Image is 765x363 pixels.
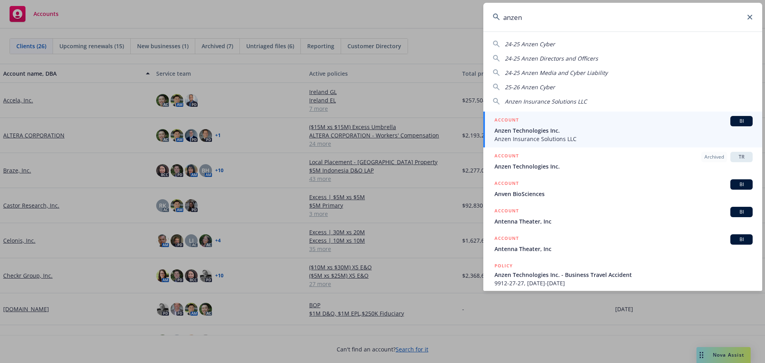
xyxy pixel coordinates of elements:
span: Anzen Technologies Inc. [494,126,753,135]
h5: POLICY [494,262,513,270]
span: Anzen Technologies Inc. - Business Travel Accident [494,271,753,279]
span: Archived [704,153,724,161]
span: 24-25 Anzen Media and Cyber Liability [505,69,608,77]
span: Anzen Technologies Inc. [494,162,753,171]
h5: ACCOUNT [494,179,519,189]
span: Anzen Insurance Solutions LLC [505,98,587,105]
a: ACCOUNTArchivedTRAnzen Technologies Inc. [483,147,762,175]
h5: ACCOUNT [494,207,519,216]
span: Antenna Theater, Inc [494,245,753,253]
span: Anven BioSciences [494,190,753,198]
span: Anzen Insurance Solutions LLC [494,135,753,143]
span: TR [734,153,749,161]
h5: ACCOUNT [494,234,519,244]
a: POLICYAnzen Technologies Inc. - Business Travel Accident9912-27-27, [DATE]-[DATE] [483,257,762,292]
span: 24-25 Anzen Directors and Officers [505,55,598,62]
span: 24-25 Anzen Cyber [505,40,555,48]
h5: ACCOUNT [494,152,519,161]
span: BI [734,236,749,243]
a: ACCOUNTBIAntenna Theater, Inc [483,230,762,257]
span: 9912-27-27, [DATE]-[DATE] [494,279,753,287]
h5: ACCOUNT [494,116,519,126]
span: BI [734,208,749,216]
span: 25-26 Anzen Cyber [505,83,555,91]
span: BI [734,118,749,125]
a: ACCOUNTBIAntenna Theater, Inc [483,202,762,230]
a: ACCOUNTBIAnzen Technologies Inc.Anzen Insurance Solutions LLC [483,112,762,147]
span: BI [734,181,749,188]
a: ACCOUNTBIAnven BioSciences [483,175,762,202]
input: Search... [483,3,762,31]
span: Antenna Theater, Inc [494,217,753,226]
